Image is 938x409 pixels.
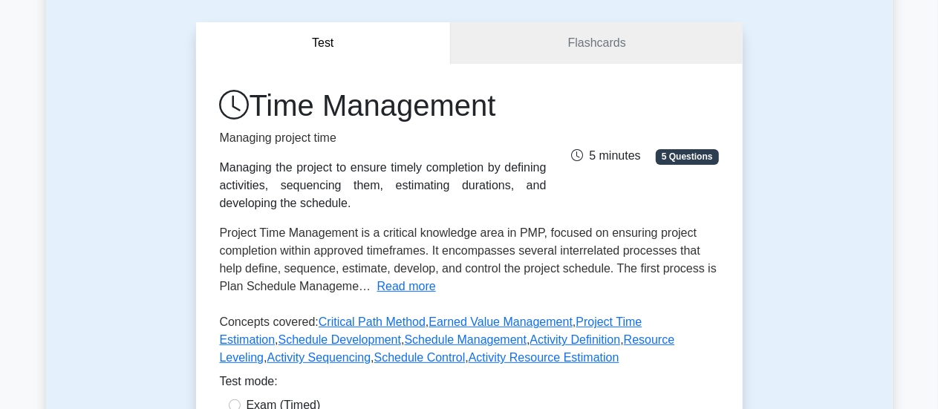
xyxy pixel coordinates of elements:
p: Concepts covered: , , , , , , , , , [220,313,719,373]
a: Schedule Management [405,333,527,346]
h1: Time Management [220,88,547,123]
a: Activity Definition [530,333,621,346]
div: Test mode: [220,373,719,396]
button: Read more [377,278,436,295]
a: Earned Value Management [429,315,573,328]
p: Managing project time [220,129,547,147]
span: Project Time Management is a critical knowledge area in PMP, focused on ensuring project completi... [220,226,717,292]
span: 5 Questions [656,149,718,164]
a: Schedule Development [279,333,401,346]
a: Schedule Control [374,351,466,364]
div: Managing the project to ensure timely completion by defining activities, sequencing them, estimat... [220,159,547,212]
span: 5 minutes [571,149,640,162]
a: Critical Path Method [319,315,426,328]
a: Flashcards [451,22,742,65]
button: Test [196,22,452,65]
a: Activity Resource Estimation [469,351,619,364]
a: Activity Sequencing [267,351,371,364]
